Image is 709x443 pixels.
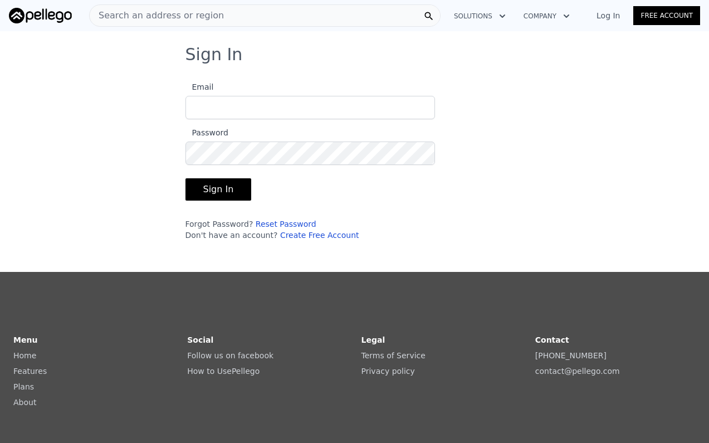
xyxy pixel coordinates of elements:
a: Features [13,367,47,376]
span: Search an address or region [90,9,224,22]
input: Password [185,142,435,165]
a: Log In [583,10,633,21]
strong: Contact [535,335,569,344]
input: Email [185,96,435,119]
a: How to UsePellego [187,367,260,376]
span: Email [185,82,214,91]
button: Solutions [445,6,515,26]
a: Privacy policy [361,367,415,376]
span: Password [185,128,228,137]
strong: Legal [361,335,385,344]
a: contact@pellego.com [535,367,620,376]
strong: Social [187,335,213,344]
button: Company [515,6,579,26]
button: Sign In [185,178,252,201]
a: Create Free Account [280,231,359,240]
a: [PHONE_NUMBER] [535,351,607,360]
a: Terms of Service [361,351,426,360]
a: Home [13,351,36,360]
img: Pellego [9,8,72,23]
strong: Menu [13,335,37,344]
a: Free Account [633,6,700,25]
a: Follow us on facebook [187,351,273,360]
a: About [13,398,36,407]
h3: Sign In [185,45,524,65]
a: Plans [13,382,34,391]
a: Reset Password [256,220,316,228]
div: Forgot Password? Don't have an account? [185,218,435,241]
